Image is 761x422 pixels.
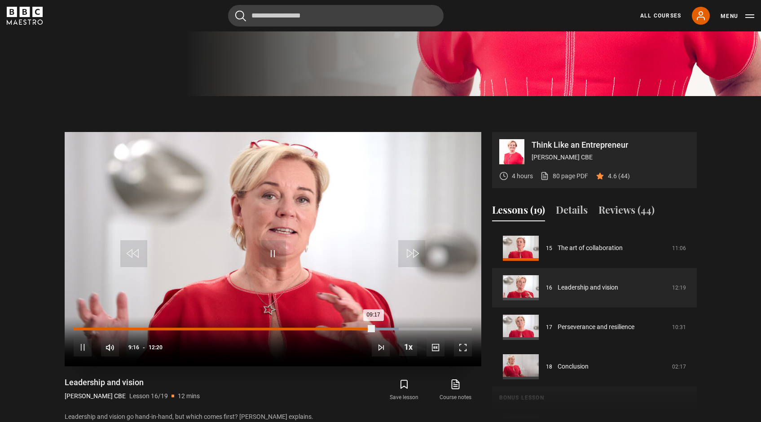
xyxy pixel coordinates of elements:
p: [PERSON_NAME] CBE [65,391,126,401]
video-js: Video Player [65,132,481,366]
button: Pause [74,338,92,356]
p: Lesson 16/19 [129,391,168,401]
button: Playback Rate [399,338,417,356]
p: 4 hours [512,171,533,181]
p: 12 mins [178,391,200,401]
button: Toggle navigation [721,12,754,21]
button: Next Lesson [372,338,390,356]
div: Progress Bar [74,328,471,330]
a: 80 page PDF [540,171,588,181]
button: Submit the search query [235,10,246,22]
span: - [143,344,145,351]
button: Details [556,202,588,221]
button: Reviews (44) [598,202,655,221]
a: Course notes [430,377,481,403]
p: [PERSON_NAME] CBE [532,153,690,162]
span: 9:16 [128,339,139,356]
a: All Courses [640,12,681,20]
a: Perseverance and resilience [558,322,634,332]
button: Lessons (19) [492,202,545,221]
p: Leadership and vision go hand-in-hand, but which comes first? [PERSON_NAME] explains. [65,412,481,422]
button: Fullscreen [454,338,472,356]
h1: Leadership and vision [65,377,200,388]
button: Captions [427,338,444,356]
a: Leadership and vision [558,283,618,292]
svg: BBC Maestro [7,7,43,25]
p: 4.6 (44) [608,171,630,181]
p: Think Like an Entrepreneur [532,141,690,149]
input: Search [228,5,444,26]
button: Save lesson [378,377,430,403]
button: Mute [101,338,119,356]
a: Conclusion [558,362,589,371]
span: 12:20 [149,339,163,356]
a: The art of collaboration [558,243,623,253]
